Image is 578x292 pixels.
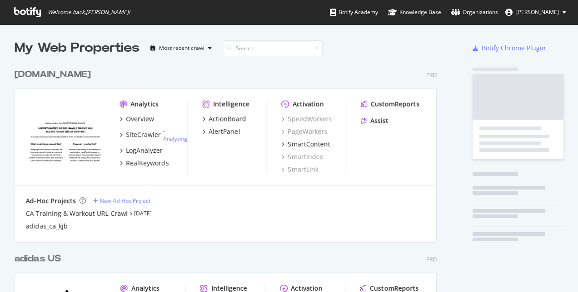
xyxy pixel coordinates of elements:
[330,8,378,17] div: Botify Academy
[209,114,246,123] div: ActionBoard
[126,146,163,155] div: LogAnalyzer
[361,100,419,109] a: CustomReports
[93,197,150,204] a: New Ad-Hoc Project
[293,100,324,109] div: Activation
[426,71,437,79] div: Pro
[282,152,323,161] a: SmartIndex
[213,100,249,109] div: Intelligence
[361,116,389,125] a: Assist
[371,100,419,109] div: CustomReports
[15,252,65,265] a: adidas US
[100,197,150,204] div: New Ad-Hoc Project
[26,209,128,218] a: CA Training & Workout URL Crawl
[282,127,328,136] a: PageWorkers
[126,114,154,123] div: Overview
[15,68,95,81] a: [DOMAIN_NAME]
[473,44,546,53] a: Botify Chrome Plugin
[202,127,240,136] a: AlertPanel
[282,114,332,123] a: SpeedWorkers
[15,252,61,265] div: adidas US
[498,5,573,19] button: [PERSON_NAME]
[370,116,389,125] div: Assist
[159,45,204,51] div: Most recent crawl
[15,68,91,81] div: [DOMAIN_NAME]
[223,40,323,56] input: Search
[516,8,559,16] span: Kate Fischer
[26,196,76,205] div: Ad-Hoc Projects
[126,159,169,168] div: RealKeywords
[202,114,246,123] a: ActionBoard
[126,130,161,139] div: SiteCrawler
[26,222,68,231] a: adidas_ca_kjb
[120,159,169,168] a: RealKeywords
[120,114,154,123] a: Overview
[388,8,441,17] div: Knowledge Base
[451,8,498,17] div: Organizations
[26,100,105,163] img: adidas.ca
[209,127,240,136] div: AlertPanel
[130,100,159,109] div: Analytics
[163,135,187,142] a: Analyzing
[147,41,215,55] button: Most recent crawl
[15,39,140,57] div: My Web Properties
[48,9,130,16] span: Welcome back, [PERSON_NAME] !
[482,44,546,53] div: Botify Chrome Plugin
[282,165,319,174] a: SmartLink
[120,127,187,142] a: SiteCrawler- Analyzing
[163,127,187,142] div: -
[134,209,152,217] a: [DATE]
[282,140,330,149] a: SmartContent
[426,255,437,263] div: Pro
[120,146,163,155] a: LogAnalyzer
[288,140,330,149] div: SmartContent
